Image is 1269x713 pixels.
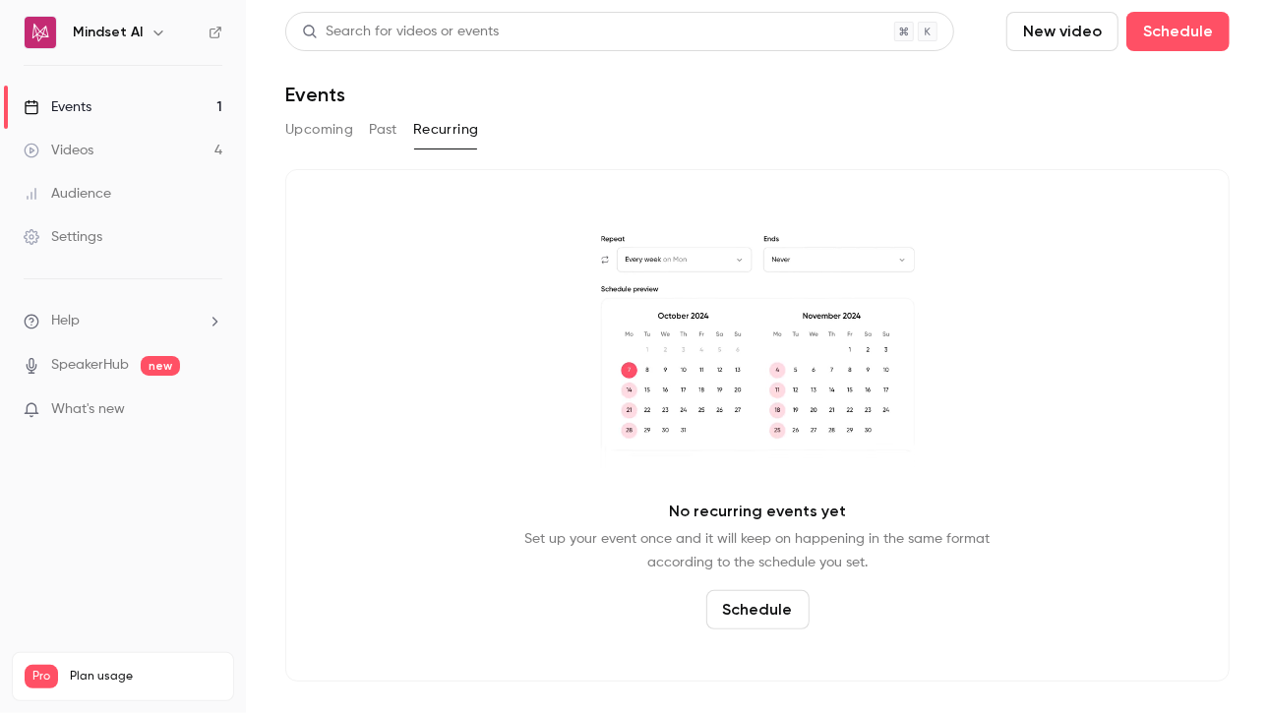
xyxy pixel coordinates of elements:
[199,401,222,419] iframe: Noticeable Trigger
[285,83,345,106] h1: Events
[525,527,991,574] p: Set up your event once and it will keep on happening in the same format according to the schedule...
[141,356,180,376] span: new
[24,227,102,247] div: Settings
[24,97,91,117] div: Events
[70,669,221,684] span: Plan usage
[1006,12,1118,51] button: New video
[51,355,129,376] a: SpeakerHub
[25,665,58,688] span: Pro
[669,500,846,523] p: No recurring events yet
[285,114,353,146] button: Upcoming
[73,23,143,42] h6: Mindset AI
[302,22,499,42] div: Search for videos or events
[369,114,397,146] button: Past
[24,141,93,160] div: Videos
[413,114,479,146] button: Recurring
[24,311,222,331] li: help-dropdown-opener
[51,399,125,420] span: What's new
[25,17,56,48] img: Mindset AI
[24,184,111,204] div: Audience
[51,311,80,331] span: Help
[1126,12,1230,51] button: Schedule
[706,590,810,629] button: Schedule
